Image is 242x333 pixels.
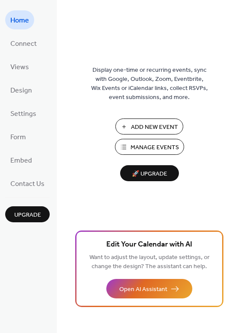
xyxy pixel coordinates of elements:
a: Connect [5,34,42,53]
a: Embed [5,150,37,170]
span: Embed [10,154,32,168]
button: Open AI Assistant [106,279,192,298]
span: Views [10,61,29,74]
button: Upgrade [5,206,50,222]
span: Want to adjust the layout, update settings, or change the design? The assistant can help. [89,252,210,272]
a: Form [5,127,31,146]
span: Home [10,14,29,28]
span: Add New Event [131,123,178,132]
a: Home [5,10,34,29]
button: Add New Event [115,118,183,134]
span: Contact Us [10,177,45,191]
a: Settings [5,104,41,123]
span: 🚀 Upgrade [125,168,174,180]
span: Form [10,131,26,144]
span: Settings [10,107,36,121]
span: Display one-time or recurring events, sync with Google, Outlook, Zoom, Eventbrite, Wix Events or ... [91,66,208,102]
button: Manage Events [115,139,184,155]
span: Design [10,84,32,98]
a: Design [5,80,37,99]
a: Contact Us [5,174,50,193]
span: Connect [10,37,37,51]
span: Open AI Assistant [119,285,167,294]
a: Views [5,57,34,76]
span: Edit Your Calendar with AI [106,239,192,251]
span: Upgrade [14,211,41,220]
button: 🚀 Upgrade [120,165,179,181]
span: Manage Events [131,143,179,152]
